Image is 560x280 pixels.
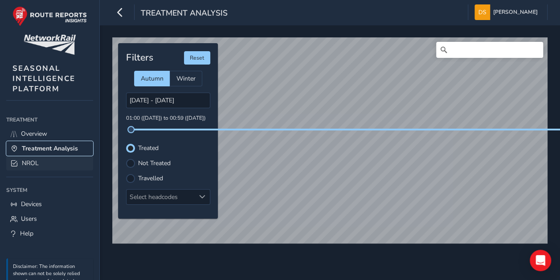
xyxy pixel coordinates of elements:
[474,4,490,20] img: diamond-layout
[21,130,47,138] span: Overview
[138,160,171,166] label: Not Treated
[126,52,153,63] h4: Filters
[6,197,93,211] a: Devices
[12,6,87,26] img: rr logo
[6,156,93,170] a: NROL
[127,190,195,204] div: Select headcodes
[20,229,33,238] span: Help
[6,226,93,241] a: Help
[22,159,39,167] span: NROL
[12,63,75,94] span: SEASONAL INTELLIGENCE PLATFORM
[530,250,551,271] div: Open Intercom Messenger
[112,37,548,250] canvas: Map
[141,8,228,20] span: Treatment Analysis
[6,183,93,197] div: System
[474,4,541,20] button: [PERSON_NAME]
[138,175,163,182] label: Travelled
[138,145,159,151] label: Treated
[6,211,93,226] a: Users
[134,71,170,86] div: Autumn
[493,4,538,20] span: [PERSON_NAME]
[170,71,202,86] div: Winter
[22,144,78,153] span: Treatment Analysis
[6,141,93,156] a: Treatment Analysis
[126,114,210,122] p: 01:00 ([DATE]) to 00:59 ([DATE])
[24,35,76,55] img: customer logo
[436,42,543,58] input: Search
[6,113,93,126] div: Treatment
[21,200,42,208] span: Devices
[184,51,210,65] button: Reset
[6,126,93,141] a: Overview
[21,215,37,223] span: Users
[141,74,164,83] span: Autumn
[176,74,196,83] span: Winter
